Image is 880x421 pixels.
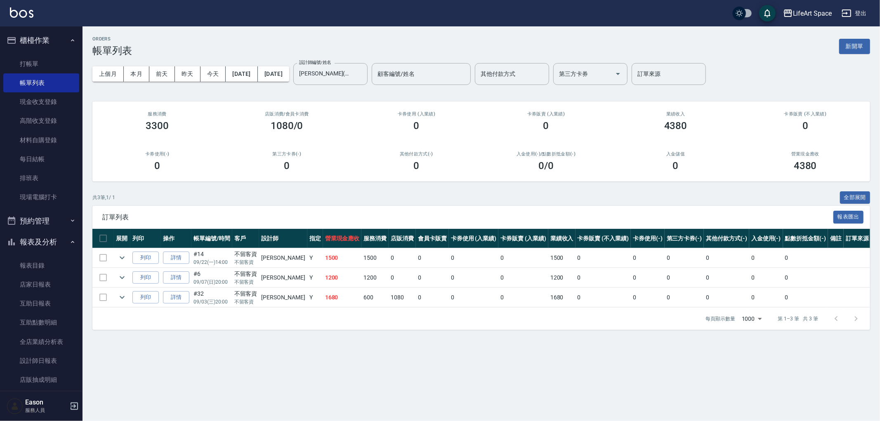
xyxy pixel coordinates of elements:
td: #32 [191,288,232,307]
button: 新開單 [839,39,870,54]
img: Person [7,398,23,414]
td: 600 [361,288,389,307]
button: 櫃檯作業 [3,30,79,51]
td: 0 [749,268,783,287]
button: 全部展開 [840,191,871,204]
h5: Eason [25,398,67,407]
td: 0 [665,268,704,287]
a: 詳情 [163,291,189,304]
button: 列印 [132,271,159,284]
td: 1680 [323,288,362,307]
th: 操作 [161,229,191,248]
td: #6 [191,268,232,287]
td: 0 [576,248,631,268]
button: 報表及分析 [3,231,79,253]
div: 1000 [738,308,765,330]
p: 第 1–3 筆 共 3 筆 [778,315,818,322]
th: 備註 [828,229,844,248]
h2: 卡券使用(-) [102,151,212,157]
h3: 0 [543,120,549,132]
div: 不留客資 [234,250,257,259]
th: 設計師 [259,229,307,248]
td: 0 [416,248,449,268]
td: Y [307,248,323,268]
button: LifeArt Space [780,5,835,22]
label: 設計師編號/姓名 [299,59,331,66]
a: 新開單 [839,42,870,50]
th: 展開 [114,229,130,248]
h3: 0 [802,120,808,132]
button: 昨天 [175,66,201,82]
td: 0 [631,248,665,268]
button: [DATE] [226,66,257,82]
a: 高階收支登錄 [3,111,79,130]
td: 0 [449,248,499,268]
td: [PERSON_NAME] [259,248,307,268]
td: 1680 [548,288,576,307]
td: 1500 [361,248,389,268]
td: 0 [704,288,749,307]
td: 0 [498,248,548,268]
td: 0 [498,288,548,307]
a: 店家日報表 [3,275,79,294]
th: 業績收入 [548,229,576,248]
td: 0 [631,268,665,287]
th: 訂單來源 [844,229,871,248]
th: 服務消費 [361,229,389,248]
td: 0 [665,288,704,307]
button: expand row [116,252,128,264]
th: 營業現金應收 [323,229,362,248]
h3: 0 [154,160,160,172]
th: 點數折抵金額(-) [783,229,828,248]
h3: 0 [413,120,419,132]
th: 卡券使用(-) [631,229,665,248]
button: 報表匯出 [833,211,864,223]
button: 列印 [132,291,159,304]
button: 預約管理 [3,210,79,232]
h3: 0 [413,160,419,172]
th: 入金使用(-) [749,229,783,248]
h3: 0 [284,160,290,172]
img: Logo [10,7,33,18]
p: 服務人員 [25,407,67,414]
a: 互助日報表 [3,294,79,313]
td: 0 [704,248,749,268]
th: 會員卡販賣 [416,229,449,248]
h2: ORDERS [92,36,132,42]
h2: 第三方卡券(-) [232,151,342,157]
a: 現場電腦打卡 [3,188,79,207]
td: 0 [576,288,631,307]
th: 卡券販賣 (入業績) [498,229,548,248]
p: 不留客資 [234,278,257,286]
p: 09/07 (日) 20:00 [193,278,230,286]
button: 本月 [124,66,149,82]
h2: 營業現金應收 [750,151,860,157]
a: 報表匯出 [833,213,864,221]
a: 店販抽成明細 [3,370,79,389]
a: 詳情 [163,252,189,264]
td: 1200 [361,268,389,287]
td: [PERSON_NAME] [259,288,307,307]
a: 每日結帳 [3,150,79,169]
td: 0 [576,268,631,287]
h2: 卡券販賣 (不入業績) [750,111,860,117]
div: 不留客資 [234,270,257,278]
button: save [759,5,776,21]
td: Y [307,288,323,307]
h3: 0 /0 [538,160,554,172]
h2: 業績收入 [621,111,731,117]
td: 0 [783,248,828,268]
td: 0 [704,268,749,287]
h2: 店販消費 /會員卡消費 [232,111,342,117]
button: Open [611,67,625,80]
button: [DATE] [258,66,289,82]
button: expand row [116,291,128,303]
td: [PERSON_NAME] [259,268,307,287]
h2: 入金儲值 [621,151,731,157]
h3: 3300 [146,120,169,132]
td: 0 [498,268,548,287]
h3: 4380 [664,120,687,132]
a: 全店業績分析表 [3,332,79,351]
h2: 卡券使用 (入業績) [361,111,471,117]
td: 0 [783,268,828,287]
